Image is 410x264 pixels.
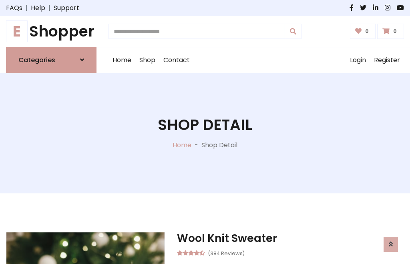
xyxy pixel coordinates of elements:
[6,3,22,13] a: FAQs
[6,47,96,73] a: Categories
[54,3,79,13] a: Support
[158,116,252,134] h1: Shop Detail
[135,47,159,73] a: Shop
[22,3,31,13] span: |
[18,56,55,64] h6: Categories
[208,248,245,258] small: (384 Reviews)
[391,28,399,35] span: 0
[346,47,370,73] a: Login
[370,47,404,73] a: Register
[173,140,191,150] a: Home
[377,24,404,39] a: 0
[31,3,45,13] a: Help
[177,232,404,245] h3: Wool Knit Sweater
[201,140,237,150] p: Shop Detail
[6,22,96,41] h1: Shopper
[45,3,54,13] span: |
[191,140,201,150] p: -
[6,22,96,41] a: EShopper
[350,24,376,39] a: 0
[159,47,194,73] a: Contact
[109,47,135,73] a: Home
[6,20,28,42] span: E
[363,28,371,35] span: 0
